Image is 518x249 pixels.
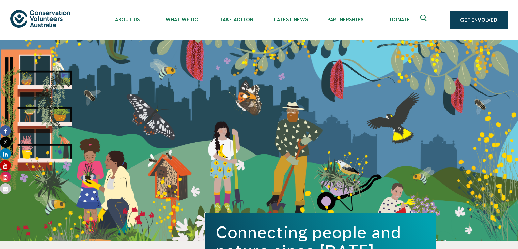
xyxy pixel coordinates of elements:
span: Latest News [264,17,318,23]
img: logo.svg [10,10,70,27]
button: Expand search box Close search box [416,12,433,28]
span: Donate [373,17,427,23]
span: Take Action [209,17,264,23]
span: About Us [100,17,155,23]
span: What We Do [155,17,209,23]
a: Get Involved [450,11,508,29]
span: Expand search box [420,15,429,26]
span: Partnerships [318,17,373,23]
